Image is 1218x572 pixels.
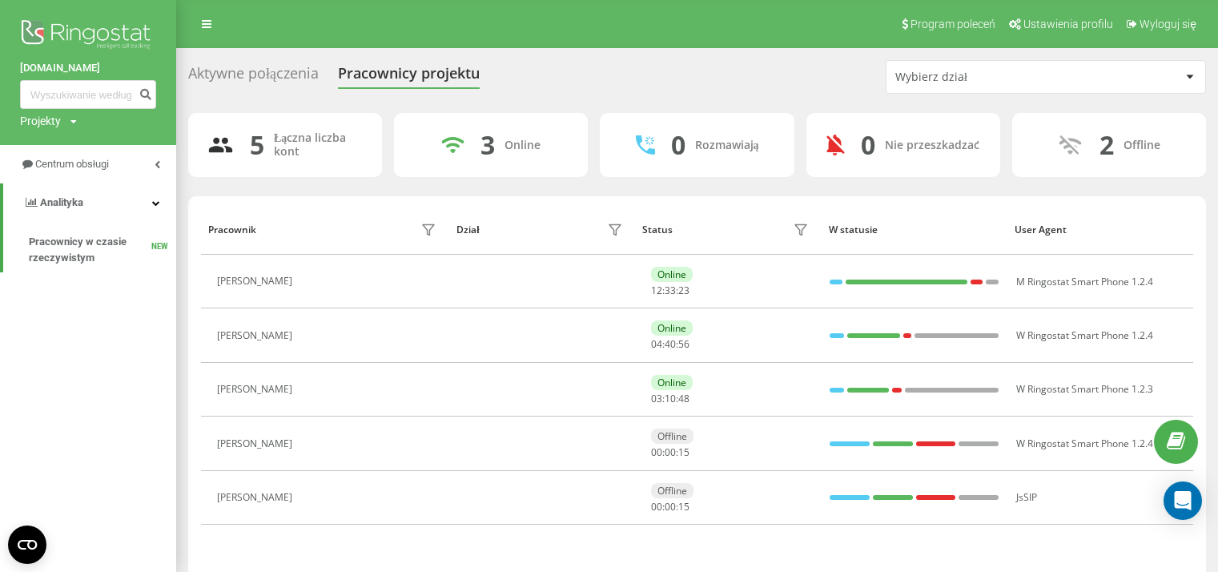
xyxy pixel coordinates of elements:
[678,284,689,297] span: 23
[480,130,495,160] div: 3
[8,526,46,564] button: Open CMP widget
[695,139,759,152] div: Rozmawiają
[665,445,676,459] span: 00
[208,224,256,236] div: Pracownik
[651,284,662,297] span: 12
[651,445,662,459] span: 00
[651,285,689,296] div: : :
[1016,490,1037,504] span: JsSIP
[1124,139,1160,152] div: Offline
[651,337,662,351] span: 04
[217,384,296,395] div: [PERSON_NAME]
[40,196,83,208] span: Analityka
[1016,382,1153,396] span: W Ringostat Smart Phone 1.2.3
[217,330,296,341] div: [PERSON_NAME]
[1140,18,1196,30] span: Wyloguj się
[1099,130,1114,160] div: 2
[678,392,689,405] span: 48
[671,130,685,160] div: 0
[651,320,693,336] div: Online
[678,445,689,459] span: 15
[504,139,541,152] div: Online
[910,18,995,30] span: Program poleceń
[1015,224,1185,236] div: User Agent
[678,500,689,514] span: 15
[651,429,693,444] div: Offline
[651,483,693,498] div: Offline
[829,224,999,236] div: W statusie
[35,158,109,170] span: Centrum obsługi
[1016,437,1153,450] span: W Ringostat Smart Phone 1.2.4
[861,130,875,160] div: 0
[895,70,1087,84] div: Wybierz dział
[20,60,156,76] a: [DOMAIN_NAME]
[20,80,156,109] input: Wyszukiwanie według numeru
[29,228,176,272] a: Pracownicy w czasie rzeczywistymNEW
[29,234,151,266] span: Pracownicy w czasie rzeczywistym
[651,502,689,513] div: : :
[651,500,662,514] span: 00
[665,500,676,514] span: 00
[651,393,689,405] div: : :
[1016,328,1153,342] span: W Ringostat Smart Phone 1.2.4
[665,337,676,351] span: 40
[217,276,296,287] div: [PERSON_NAME]
[678,337,689,351] span: 56
[338,65,480,90] div: Pracownicy projektu
[642,224,673,236] div: Status
[188,65,319,90] div: Aktywne połączenia
[1016,275,1153,288] span: M Ringostat Smart Phone 1.2.4
[217,492,296,503] div: [PERSON_NAME]
[665,284,676,297] span: 33
[250,130,264,160] div: 5
[651,375,693,390] div: Online
[20,16,156,56] img: Ringostat logo
[651,447,689,458] div: : :
[651,339,689,350] div: : :
[456,224,479,236] div: Dział
[3,183,176,222] a: Analityka
[651,267,693,282] div: Online
[1023,18,1113,30] span: Ustawienia profilu
[665,392,676,405] span: 10
[651,392,662,405] span: 03
[274,131,363,159] div: Łączna liczba kont
[217,438,296,449] div: [PERSON_NAME]
[885,139,979,152] div: Nie przeszkadzać
[20,113,61,129] div: Projekty
[1164,481,1202,520] div: Open Intercom Messenger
